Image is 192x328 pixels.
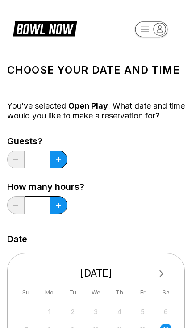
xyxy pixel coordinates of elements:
div: Tu [67,286,79,299]
div: You’ve selected ! What date and time would you like to make a reservation for? [7,101,185,121]
div: Not available Thursday, September 4th, 2025 [113,306,125,318]
div: We [90,286,102,299]
div: Sa [160,286,172,299]
div: Fr [137,286,149,299]
div: Th [113,286,125,299]
div: Su [20,286,32,299]
div: Not available Wednesday, September 3rd, 2025 [90,306,102,318]
div: Not available Tuesday, September 2nd, 2025 [67,306,79,318]
label: Date [7,234,27,244]
div: Not available Monday, September 1st, 2025 [43,306,55,318]
div: [DATE] [17,267,175,279]
span: Open Play [68,101,108,110]
label: Guests? [7,136,67,146]
h1: Choose your Date and time [7,64,185,76]
button: Next Month [154,267,169,281]
div: Not available Friday, September 5th, 2025 [137,306,149,318]
div: Mo [43,286,55,299]
div: Not available Saturday, September 6th, 2025 [160,306,172,318]
label: How many hours? [7,182,84,192]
